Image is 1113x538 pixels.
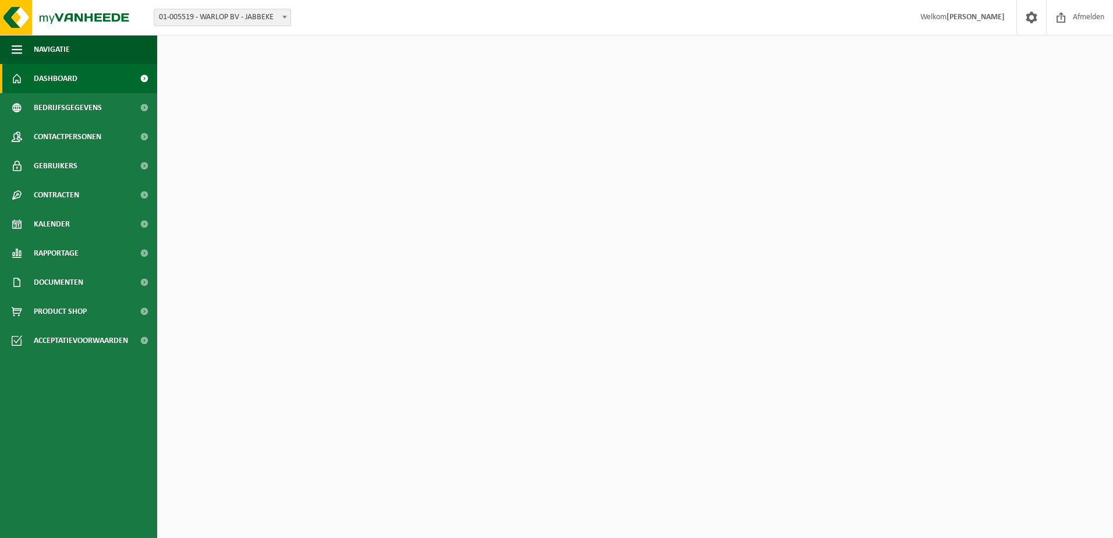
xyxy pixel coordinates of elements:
[34,326,128,355] span: Acceptatievoorwaarden
[34,35,70,64] span: Navigatie
[34,297,87,326] span: Product Shop
[947,13,1005,22] strong: [PERSON_NAME]
[34,239,79,268] span: Rapportage
[34,268,83,297] span: Documenten
[34,122,101,151] span: Contactpersonen
[34,210,70,239] span: Kalender
[34,64,77,93] span: Dashboard
[34,93,102,122] span: Bedrijfsgegevens
[34,151,77,180] span: Gebruikers
[154,9,291,26] span: 01-005519 - WARLOP BV - JABBEKE
[34,180,79,210] span: Contracten
[154,9,290,26] span: 01-005519 - WARLOP BV - JABBEKE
